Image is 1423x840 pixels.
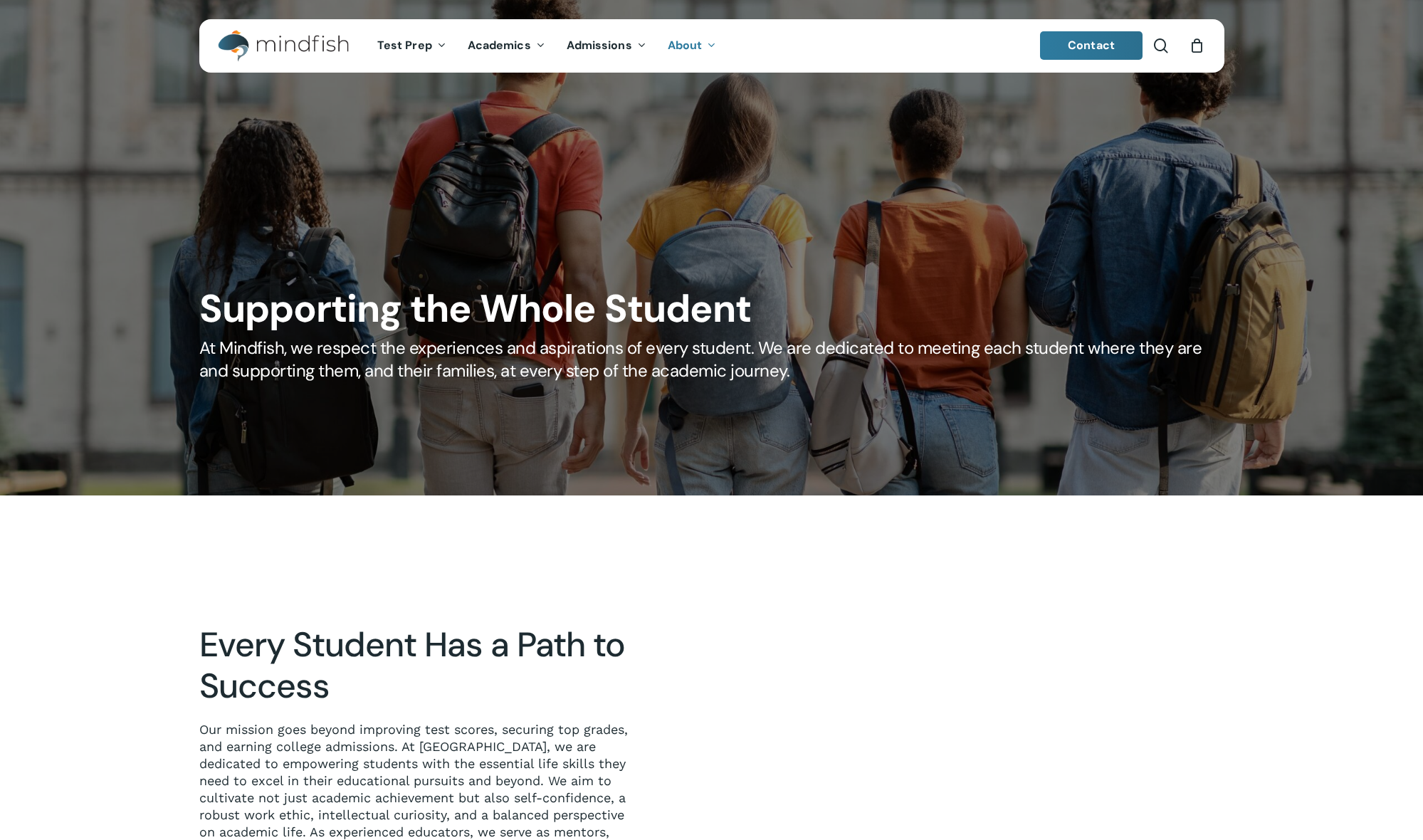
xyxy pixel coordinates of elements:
[457,40,556,52] a: Academics
[668,38,703,53] span: About
[468,38,531,53] span: Academics
[367,40,457,52] a: Test Prep
[657,40,728,52] a: About
[377,38,432,53] span: Test Prep
[199,624,644,707] h2: Every Student Has a Path to Success
[1190,38,1205,53] a: Cart
[199,286,1224,332] h1: Supporting the Whole Student
[1068,38,1115,53] span: Contact
[567,38,632,53] span: Admissions
[199,19,1224,73] header: Main Menu
[556,40,657,52] a: Admissions
[367,19,727,73] nav: Main Menu
[1040,31,1143,60] a: Contact
[199,337,1224,382] h5: At Mindfish, we respect the experiences and aspirations of every student. We are dedicated to mee...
